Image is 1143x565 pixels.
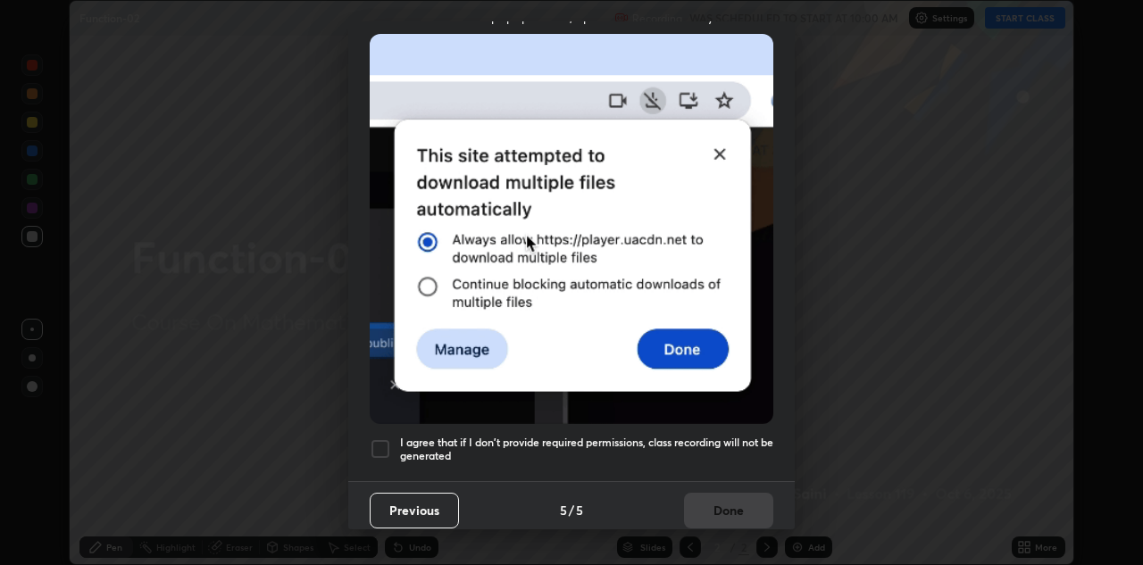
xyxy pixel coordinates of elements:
[370,493,459,528] button: Previous
[576,501,583,519] h4: 5
[560,501,567,519] h4: 5
[400,436,773,463] h5: I agree that if I don't provide required permissions, class recording will not be generated
[370,34,773,424] img: downloads-permission-blocked.gif
[569,501,574,519] h4: /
